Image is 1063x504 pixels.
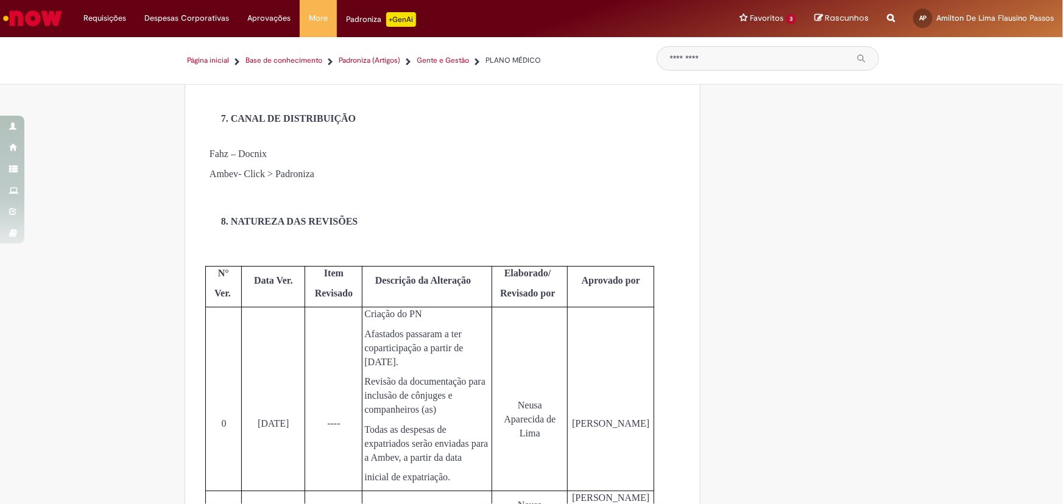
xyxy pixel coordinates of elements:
[825,12,869,24] span: Rascunhos
[572,418,649,429] span: [PERSON_NAME]
[346,12,416,27] div: Padroniza
[309,12,328,24] span: More
[1,6,64,30] img: ServiceNow
[315,288,353,298] strong: Revisado
[572,492,649,503] span: [PERSON_NAME]
[504,400,556,438] span: Neusa Aparecida de Lima
[417,55,470,66] a: Gente e Gestão
[218,268,229,278] strong: N°
[364,376,486,415] span: Revisão da documentação para inclusão de cônjuges e companheiros (as)
[324,268,344,278] strong: Item
[750,12,783,24] span: Favoritos
[364,329,463,367] span: Afastados passaram a ter coparticipação a partir de [DATE].
[919,14,927,22] span: AP
[83,12,126,24] span: Requisições
[364,424,488,463] span: Todas as despesas de expatriados serão enviadas para a Ambev, a partir da data
[258,418,289,429] span: [DATE]
[364,472,450,482] span: inicial de expatriação.
[504,268,551,278] strong: Elaborado/
[246,55,323,66] a: Base de conhecimento
[339,55,401,66] a: Padroniza (Artigos)
[144,12,229,24] span: Despesas Corporativas
[486,55,542,65] span: PLANO MÉDICO
[247,12,291,24] span: Aprovações
[214,288,231,298] strong: Ver.
[786,14,796,24] span: 3
[254,275,292,285] strong: Data Ver.
[210,169,314,179] span: Ambev- Click > Padroniza
[386,12,416,27] p: +GenAi
[375,275,471,285] strong: Descrição da Alteração
[936,13,1054,23] span: Amilton De Lima Flausino Passos
[364,309,422,319] span: Criação do PN
[582,275,640,285] strong: Aprovado por
[221,418,226,429] span: 0
[814,13,869,24] a: Rascunhos
[188,55,230,66] a: Página inicial
[221,113,356,124] span: 7. CANAL DE DISTRIBUIÇÃO
[210,149,267,159] span: Fahz – Docnix
[500,288,555,298] strong: Revisado por
[221,216,358,226] span: 8. NATUREZA DAS REVISÕES
[327,418,340,429] span: ----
